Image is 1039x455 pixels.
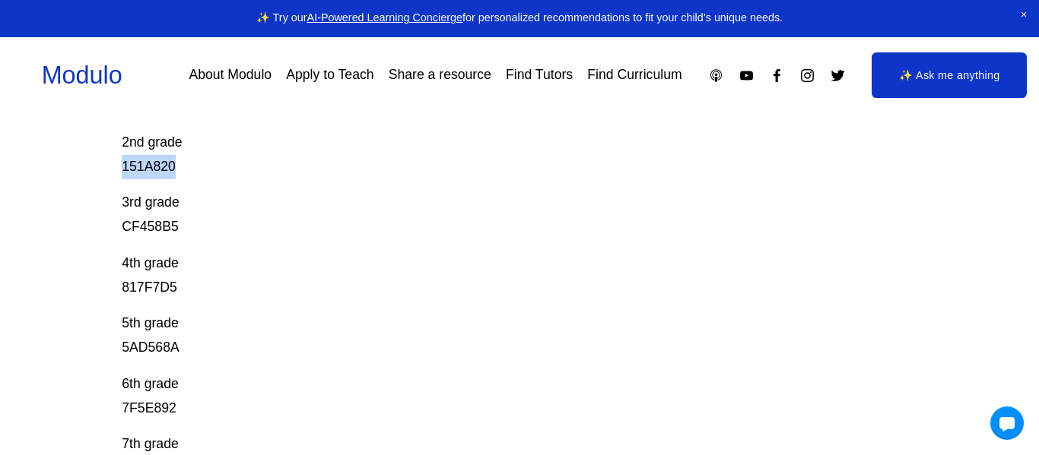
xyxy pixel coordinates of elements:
[42,62,122,89] a: Modulo
[189,62,272,89] a: About Modulo
[122,311,837,360] p: 5th grade 5AD568A
[799,68,815,84] a: Instagram
[122,106,837,179] p: 2nd grade 151A820
[739,68,755,84] a: YouTube
[872,52,1027,98] a: ✨ Ask me anything
[122,372,837,421] p: 6th grade 7F5E892
[286,62,373,89] a: Apply to Teach
[769,68,785,84] a: Facebook
[587,62,682,89] a: Find Curriculum
[307,11,462,24] a: AI-Powered Learning Concierge
[830,68,846,84] a: Twitter
[389,62,491,89] a: Share a resource
[122,191,837,239] p: 3rd grade CF458B5
[708,68,724,84] a: Apple Podcasts
[122,251,837,300] p: 4th grade 817F7D5
[506,62,573,89] a: Find Tutors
